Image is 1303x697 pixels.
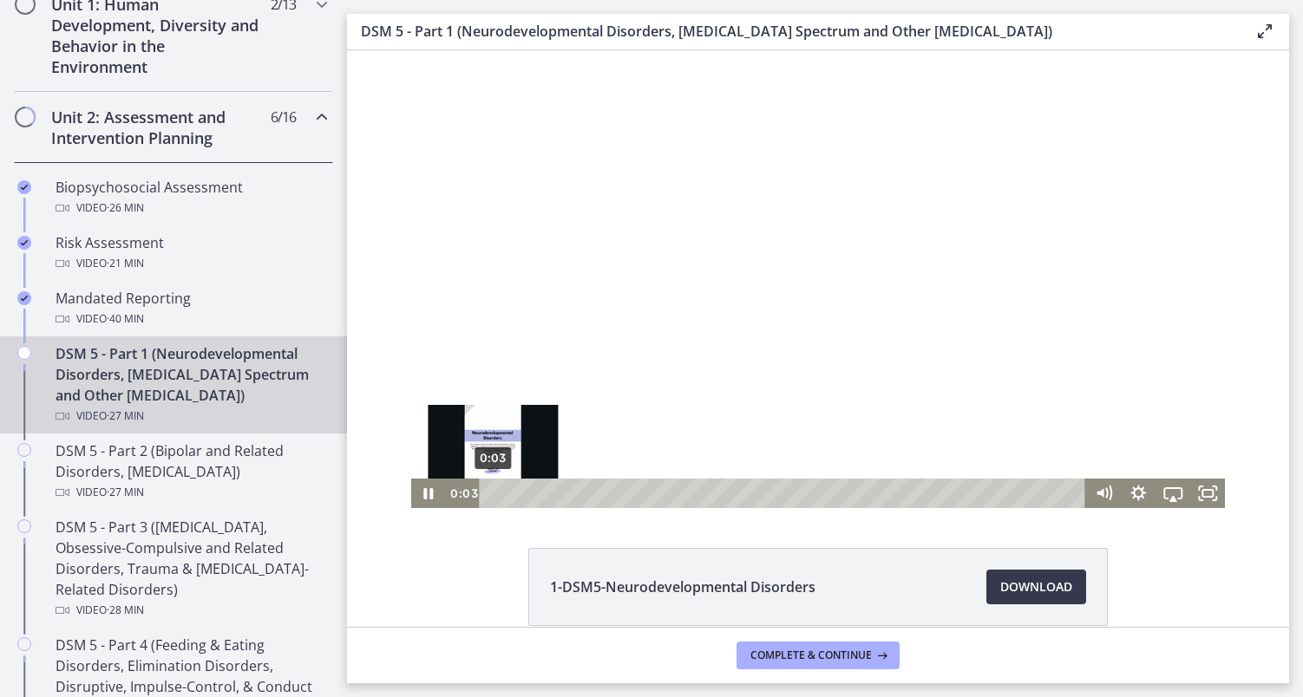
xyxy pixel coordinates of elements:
button: Complete & continue [737,642,900,669]
button: Airplay [809,428,843,458]
span: Download [1000,576,1072,597]
span: · 40 min [107,309,144,329]
div: Video [56,482,326,503]
span: 1-DSM5-Neurodevelopmental Disorders [550,576,815,597]
iframe: Video Lesson [347,50,1289,508]
i: Completed [17,180,31,194]
button: Mute [739,428,774,458]
span: · 26 min [107,198,144,218]
button: Fullscreen [843,428,878,458]
div: Mandated Reporting [56,288,326,329]
div: Biopsychosocial Assessment [56,177,326,218]
i: Completed [17,236,31,250]
span: · 27 min [107,406,144,427]
div: DSM 5 - Part 3 ([MEDICAL_DATA], Obsessive-Compulsive and Related Disorders, Trauma & [MEDICAL_DAT... [56,517,326,621]
span: · 28 min [107,600,144,621]
div: Video [56,253,326,274]
div: DSM 5 - Part 1 (Neurodevelopmental Disorders, [MEDICAL_DATA] Spectrum and Other [MEDICAL_DATA]) [56,343,326,427]
h2: Unit 2: Assessment and Intervention Planning [51,107,263,148]
button: Show settings menu [774,428,809,458]
div: Video [56,309,326,329]
i: Completed [17,291,31,305]
a: Download [986,570,1086,604]
div: Video [56,600,326,621]
h3: DSM 5 - Part 1 (Neurodevelopmental Disorders, [MEDICAL_DATA] Spectrum and Other [MEDICAL_DATA]) [361,21,1227,42]
div: DSM 5 - Part 2 (Bipolar and Related Disorders, [MEDICAL_DATA]) [56,440,326,503]
span: 6 / 16 [271,107,296,127]
div: Risk Assessment [56,232,326,274]
span: · 27 min [107,482,144,503]
span: · 21 min [107,253,144,274]
div: Video [56,198,326,218]
div: Video [56,406,326,427]
span: Complete & continue [750,648,872,662]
